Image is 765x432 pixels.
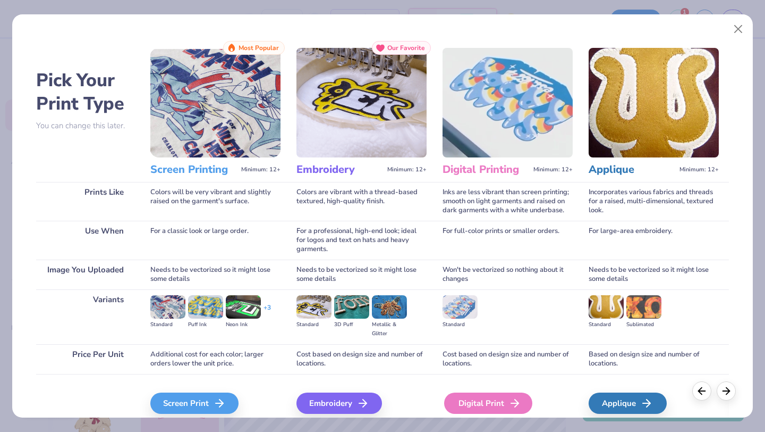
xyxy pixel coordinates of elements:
span: We'll vectorize your image. [589,416,719,425]
h3: Embroidery [296,163,383,177]
div: For full-color prints or smaller orders. [443,221,573,260]
div: 3D Puff [334,320,369,329]
div: For a classic look or large order. [150,221,280,260]
h3: Applique [589,163,675,177]
img: Neon Ink [226,295,261,319]
div: Puff Ink [188,320,223,329]
img: Embroidery [296,48,427,157]
div: Screen Print [150,393,239,414]
span: Minimum: 12+ [679,166,719,173]
img: Sublimated [626,295,661,319]
div: For large-area embroidery. [589,221,719,260]
div: Needs to be vectorized so it might lose some details [589,260,719,289]
img: 3D Puff [334,295,369,319]
div: Variants [36,289,134,344]
div: Standard [589,320,624,329]
div: Won't be vectorized so nothing about it changes [443,260,573,289]
img: Standard [443,295,478,319]
p: You can change this later. [36,121,134,130]
h3: Screen Printing [150,163,237,177]
h2: Pick Your Print Type [36,69,134,115]
span: We'll vectorize your image. [296,416,427,425]
div: Metallic & Glitter [372,320,407,338]
span: Most Popular [239,44,279,52]
div: Use When [36,221,134,260]
div: For a professional, high-end look; ideal for logos and text on hats and heavy garments. [296,221,427,260]
div: Cost based on design size and number of locations. [296,344,427,374]
span: We'll vectorize your image. [150,416,280,425]
div: Additional cost for each color; larger orders lower the unit price. [150,344,280,374]
img: Puff Ink [188,295,223,319]
img: Standard [589,295,624,319]
div: Prints Like [36,182,134,221]
img: Standard [296,295,331,319]
div: Standard [443,320,478,329]
div: Cost based on design size and number of locations. [443,344,573,374]
button: Close [728,19,749,39]
div: Incorporates various fabrics and threads for a raised, multi-dimensional, textured look. [589,182,719,221]
div: Digital Print [444,393,532,414]
div: Standard [296,320,331,329]
div: Price Per Unit [36,344,134,374]
img: Applique [589,48,719,157]
div: Colors are vibrant with a thread-based textured, high-quality finish. [296,182,427,221]
div: Sublimated [626,320,661,329]
img: Digital Printing [443,48,573,157]
div: Image You Uploaded [36,260,134,289]
div: Based on design size and number of locations. [589,344,719,374]
span: Minimum: 12+ [241,166,280,173]
span: Our Favorite [387,44,425,52]
div: Needs to be vectorized so it might lose some details [296,260,427,289]
div: Neon Ink [226,320,261,329]
div: Applique [589,393,667,414]
img: Screen Printing [150,48,280,157]
img: Metallic & Glitter [372,295,407,319]
div: Colors will be very vibrant and slightly raised on the garment's surface. [150,182,280,221]
div: Standard [150,320,185,329]
div: + 3 [263,303,271,321]
img: Standard [150,295,185,319]
h3: Digital Printing [443,163,529,177]
div: Embroidery [296,393,382,414]
span: Minimum: 12+ [533,166,573,173]
span: Minimum: 12+ [387,166,427,173]
div: Inks are less vibrant than screen printing; smooth on light garments and raised on dark garments ... [443,182,573,221]
div: Needs to be vectorized so it might lose some details [150,260,280,289]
